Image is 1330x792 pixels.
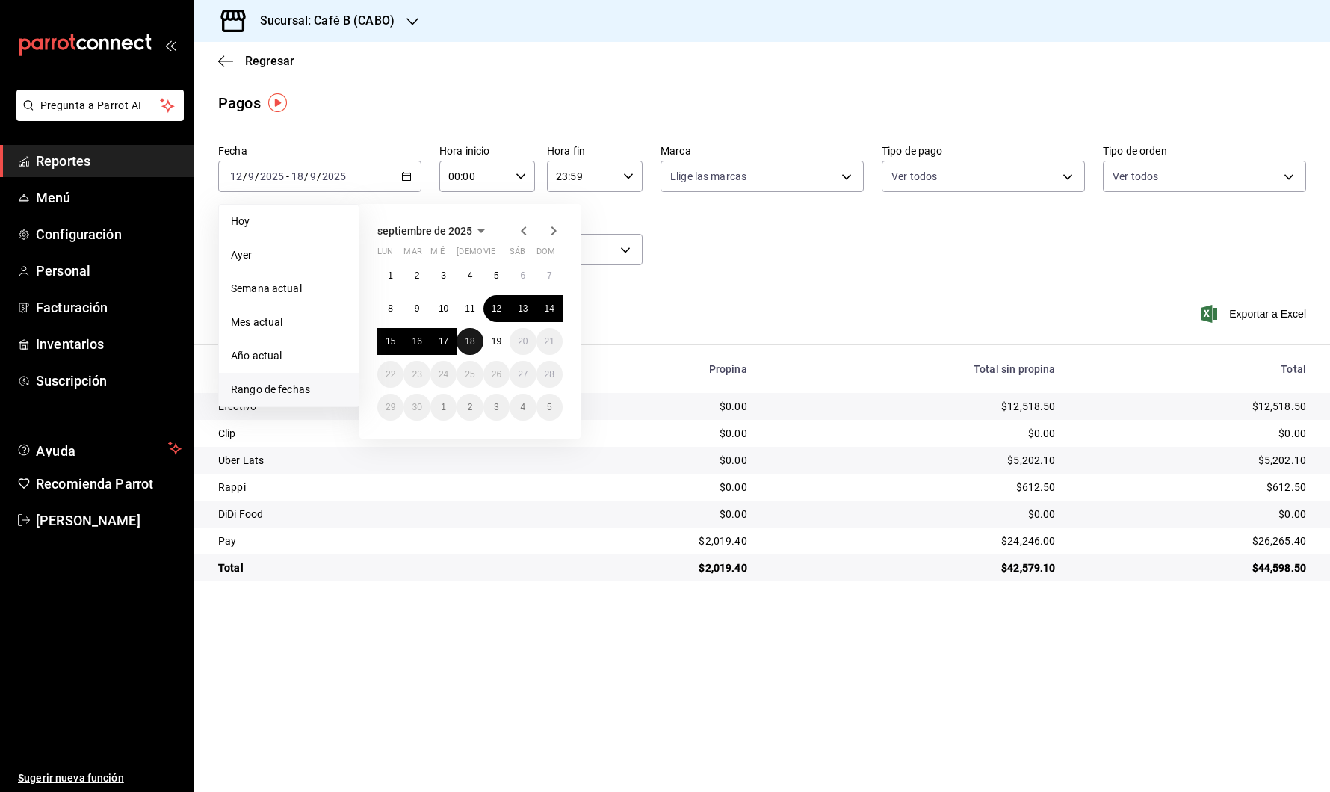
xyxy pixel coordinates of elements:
button: 13 de septiembre de 2025 [510,295,536,322]
abbr: 1 de septiembre de 2025 [388,270,393,281]
abbr: viernes [483,247,495,262]
button: 30 de septiembre de 2025 [403,394,430,421]
abbr: 11 de septiembre de 2025 [465,303,474,314]
abbr: 3 de octubre de 2025 [494,402,499,412]
span: Rango de fechas [231,382,347,397]
button: 12 de septiembre de 2025 [483,295,510,322]
button: 5 de octubre de 2025 [536,394,563,421]
abbr: 4 de octubre de 2025 [520,402,525,412]
button: septiembre de 2025 [377,222,490,240]
span: Reportes [36,151,182,171]
div: DiDi Food [218,507,537,522]
label: Hora inicio [439,146,535,156]
a: Pregunta a Parrot AI [10,108,184,124]
button: 2 de octubre de 2025 [457,394,483,421]
span: [PERSON_NAME] [36,510,182,530]
button: 4 de octubre de 2025 [510,394,536,421]
abbr: lunes [377,247,393,262]
abbr: 14 de septiembre de 2025 [545,303,554,314]
button: 1 de septiembre de 2025 [377,262,403,289]
abbr: 21 de septiembre de 2025 [545,336,554,347]
span: Personal [36,261,182,281]
abbr: 9 de septiembre de 2025 [415,303,420,314]
span: Configuración [36,224,182,244]
span: Inventarios [36,334,182,354]
div: $24,246.00 [771,533,1056,548]
button: 29 de septiembre de 2025 [377,394,403,421]
span: Suscripción [36,371,182,391]
div: Total sin propina [771,363,1056,375]
abbr: 2 de septiembre de 2025 [415,270,420,281]
button: 15 de septiembre de 2025 [377,328,403,355]
abbr: 3 de septiembre de 2025 [441,270,446,281]
input: -- [229,170,243,182]
div: $2,019.40 [561,560,747,575]
button: 7 de septiembre de 2025 [536,262,563,289]
img: Tooltip marker [268,93,287,112]
span: / [304,170,309,182]
input: ---- [259,170,285,182]
button: 23 de septiembre de 2025 [403,361,430,388]
span: Regresar [245,54,294,68]
div: $5,202.10 [771,453,1056,468]
div: Rappi [218,480,537,495]
span: Semana actual [231,281,347,297]
button: 16 de septiembre de 2025 [403,328,430,355]
button: 21 de septiembre de 2025 [536,328,563,355]
div: Pagos [218,92,261,114]
abbr: sábado [510,247,525,262]
span: Menú [36,188,182,208]
div: $2,019.40 [561,533,747,548]
label: Tipo de pago [882,146,1085,156]
button: 3 de octubre de 2025 [483,394,510,421]
button: 4 de septiembre de 2025 [457,262,483,289]
abbr: 27 de septiembre de 2025 [518,369,528,380]
button: 3 de septiembre de 2025 [430,262,457,289]
button: 17 de septiembre de 2025 [430,328,457,355]
button: 24 de septiembre de 2025 [430,361,457,388]
input: ---- [321,170,347,182]
span: / [243,170,247,182]
span: Ver todos [891,169,937,184]
div: $12,518.50 [1080,399,1306,414]
abbr: 10 de septiembre de 2025 [439,303,448,314]
button: Exportar a Excel [1204,305,1306,323]
label: Marca [661,146,864,156]
input: -- [309,170,317,182]
abbr: domingo [536,247,555,262]
abbr: 17 de septiembre de 2025 [439,336,448,347]
abbr: 18 de septiembre de 2025 [465,336,474,347]
button: 6 de septiembre de 2025 [510,262,536,289]
span: Ver todos [1113,169,1158,184]
span: Ayer [231,247,347,263]
button: 1 de octubre de 2025 [430,394,457,421]
abbr: miércoles [430,247,445,262]
abbr: 6 de septiembre de 2025 [520,270,525,281]
button: Regresar [218,54,294,68]
abbr: 12 de septiembre de 2025 [492,303,501,314]
button: 22 de septiembre de 2025 [377,361,403,388]
span: Pregunta a Parrot AI [40,98,161,114]
button: 5 de septiembre de 2025 [483,262,510,289]
abbr: 4 de septiembre de 2025 [468,270,473,281]
span: Elige las marcas [670,169,746,184]
span: Hoy [231,214,347,229]
span: Sugerir nueva función [18,770,182,786]
button: 20 de septiembre de 2025 [510,328,536,355]
div: $0.00 [561,399,747,414]
span: - [286,170,289,182]
abbr: 5 de octubre de 2025 [547,402,552,412]
button: 27 de septiembre de 2025 [510,361,536,388]
span: Facturación [36,297,182,318]
span: Año actual [231,348,347,364]
abbr: 20 de septiembre de 2025 [518,336,528,347]
div: $0.00 [1080,426,1306,441]
div: $0.00 [771,507,1056,522]
span: Mes actual [231,315,347,330]
abbr: 24 de septiembre de 2025 [439,369,448,380]
div: $12,518.50 [771,399,1056,414]
div: $612.50 [1080,480,1306,495]
button: open_drawer_menu [164,39,176,51]
button: 9 de septiembre de 2025 [403,295,430,322]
